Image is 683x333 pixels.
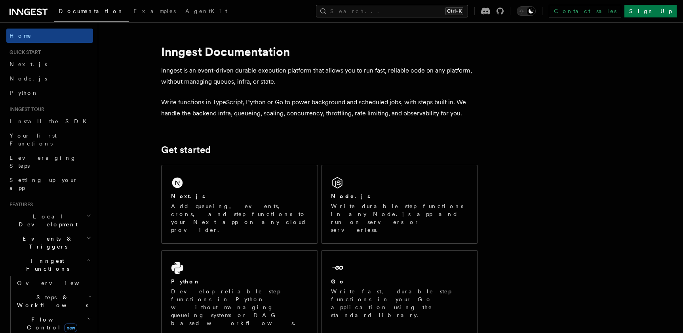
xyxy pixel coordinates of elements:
[10,75,47,82] span: Node.js
[6,173,93,195] a: Setting up your app
[54,2,129,22] a: Documentation
[181,2,232,21] a: AgentKit
[6,151,93,173] a: Leveraging Steps
[6,212,86,228] span: Local Development
[517,6,536,16] button: Toggle dark mode
[331,277,345,285] h2: Go
[171,277,200,285] h2: Python
[10,61,47,67] span: Next.js
[316,5,468,17] button: Search...Ctrl+K
[6,106,44,113] span: Inngest tour
[129,2,181,21] a: Examples
[161,65,478,87] p: Inngest is an event-driven durable execution platform that allows you to run fast, reliable code ...
[624,5,677,17] a: Sign Up
[59,8,124,14] span: Documentation
[6,209,93,232] button: Local Development
[331,287,468,319] p: Write fast, durable step functions in your Go application using the standard library.
[64,323,77,332] span: new
[445,7,463,15] kbd: Ctrl+K
[331,192,370,200] h2: Node.js
[6,235,86,251] span: Events & Triggers
[6,71,93,86] a: Node.js
[14,293,88,309] span: Steps & Workflows
[10,155,76,169] span: Leveraging Steps
[10,118,91,124] span: Install the SDK
[10,32,32,40] span: Home
[161,144,211,155] a: Get started
[161,165,318,244] a: Next.jsAdd queueing, events, crons, and step functions to your Next app on any cloud provider.
[6,201,33,208] span: Features
[10,90,38,96] span: Python
[14,276,93,290] a: Overview
[171,192,205,200] h2: Next.js
[6,257,86,273] span: Inngest Functions
[161,97,478,119] p: Write functions in TypeScript, Python or Go to power background and scheduled jobs, with steps bu...
[6,86,93,100] a: Python
[10,132,57,147] span: Your first Functions
[331,202,468,234] p: Write durable step functions in any Node.js app and run on servers or serverless.
[6,254,93,276] button: Inngest Functions
[14,316,87,331] span: Flow Control
[10,177,78,191] span: Setting up your app
[17,280,99,286] span: Overview
[171,287,308,327] p: Develop reliable step functions in Python without managing queueing systems or DAG based workflows.
[14,290,93,312] button: Steps & Workflows
[6,128,93,151] a: Your first Functions
[133,8,176,14] span: Examples
[6,232,93,254] button: Events & Triggers
[171,202,308,234] p: Add queueing, events, crons, and step functions to your Next app on any cloud provider.
[6,29,93,43] a: Home
[6,114,93,128] a: Install the SDK
[6,57,93,71] a: Next.js
[549,5,621,17] a: Contact sales
[185,8,227,14] span: AgentKit
[161,44,478,59] h1: Inngest Documentation
[6,49,41,55] span: Quick start
[321,165,478,244] a: Node.jsWrite durable step functions in any Node.js app and run on servers or serverless.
